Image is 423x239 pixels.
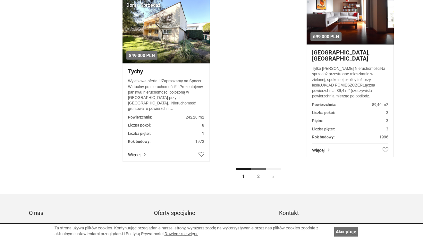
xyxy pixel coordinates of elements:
[312,127,335,132] dt: Liczba pięter:
[128,148,204,158] a: Więcej
[312,66,388,99] p: Tylko [PERSON_NAME] NieruchomościNa sprzedaż przestronne mieszkanie w zielonej, spokojnej okolicy...
[312,118,323,124] dt: Piętro:
[334,227,358,236] a: Akceptuję
[128,131,151,136] dt: Liczba pięter:
[312,110,335,116] dt: Liczba pokoi:
[126,2,161,9] div: Dom · Sprzedaż
[312,118,388,124] dd: 3
[128,131,204,136] dd: 1
[128,78,204,111] p: Wyjątkowa oferta !!!Zapraszamy na Spacer Wirtualny po nieruchomości!!!!Prezentujemy państwu nieru...
[128,123,151,128] dt: Liczba pokoi:
[312,135,388,140] dd: 1996
[312,110,388,116] dd: 3
[128,139,204,144] dd: 1973
[312,143,388,153] a: Więcej
[279,210,394,216] h3: Kontakt
[310,32,342,41] div: 699 000 PLN
[312,49,388,62] a: [GEOGRAPHIC_DATA], [GEOGRAPHIC_DATA]
[128,68,204,75] a: Tychy
[55,225,331,237] div: Ta strona używa plików cookies. Kontynuując przeglądanie naszej strony, wyrażasz zgodę na wykorzy...
[154,210,269,216] h3: Oferty specjalne
[126,51,157,60] div: 849 000 PLN
[128,115,152,120] dt: Powierzchnia:
[128,139,150,144] dt: Rok budowy:
[312,127,388,132] dd: 3
[128,123,204,128] dd: 8
[29,210,144,216] h3: O nas
[266,168,281,183] a: »
[312,135,334,140] dt: Rok budowy:
[251,168,266,183] a: 2
[312,102,336,108] dt: Powierzchnia:
[312,102,388,108] dd: 89,40 m2
[236,168,251,183] a: 1
[165,231,199,236] a: Dowiedz się więcej
[128,115,204,120] dd: 242,20 m2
